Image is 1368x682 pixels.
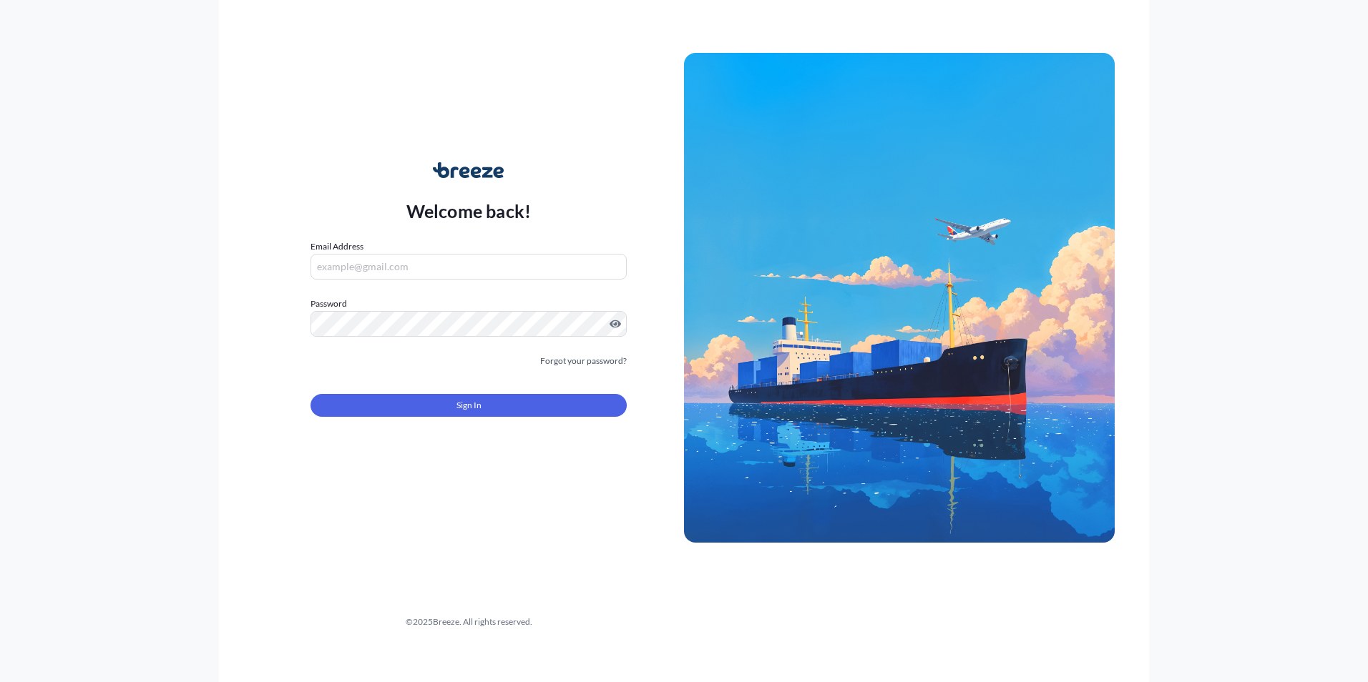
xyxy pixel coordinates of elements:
p: Welcome back! [406,199,532,222]
label: Password [311,297,627,311]
a: Forgot your password? [540,354,627,368]
img: Ship illustration [684,53,1115,542]
label: Email Address [311,239,363,254]
span: Sign In [456,398,482,412]
button: Sign In [311,394,627,417]
div: © 2025 Breeze. All rights reserved. [253,615,684,629]
input: example@gmail.com [311,254,627,280]
button: Show password [610,318,621,330]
